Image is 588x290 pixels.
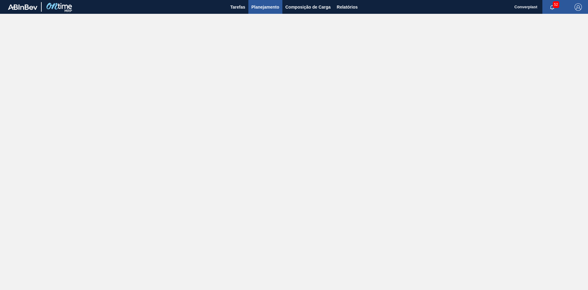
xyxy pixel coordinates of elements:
button: Notificações [542,3,562,11]
span: Planejamento [251,3,279,11]
span: 52 [553,1,559,8]
img: TNhmsLtSVTkK8tSr43FrP2fwEKptu5GPRR3wAAAABJRU5ErkJggg== [8,4,37,10]
span: Composição de Carga [285,3,331,11]
img: Logout [575,3,582,11]
span: Tarefas [230,3,245,11]
span: Relatórios [337,3,358,11]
